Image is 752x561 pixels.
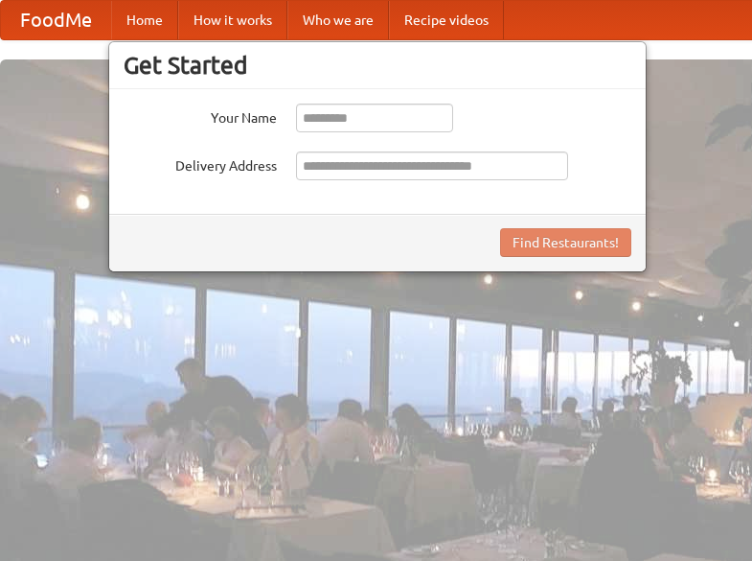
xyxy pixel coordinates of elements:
[124,152,277,175] label: Delivery Address
[1,1,111,39] a: FoodMe
[178,1,287,39] a: How it works
[124,104,277,128] label: Your Name
[111,1,178,39] a: Home
[287,1,389,39] a: Who we are
[124,51,631,80] h3: Get Started
[389,1,504,39] a: Recipe videos
[500,228,631,257] button: Find Restaurants!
